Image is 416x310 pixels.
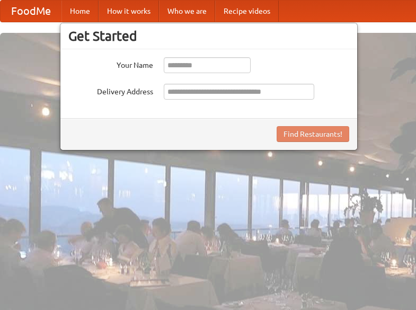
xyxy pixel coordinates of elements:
[68,57,153,70] label: Your Name
[68,28,349,44] h3: Get Started
[61,1,99,22] a: Home
[99,1,159,22] a: How it works
[215,1,279,22] a: Recipe videos
[68,84,153,97] label: Delivery Address
[1,1,61,22] a: FoodMe
[159,1,215,22] a: Who we are
[277,126,349,142] button: Find Restaurants!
